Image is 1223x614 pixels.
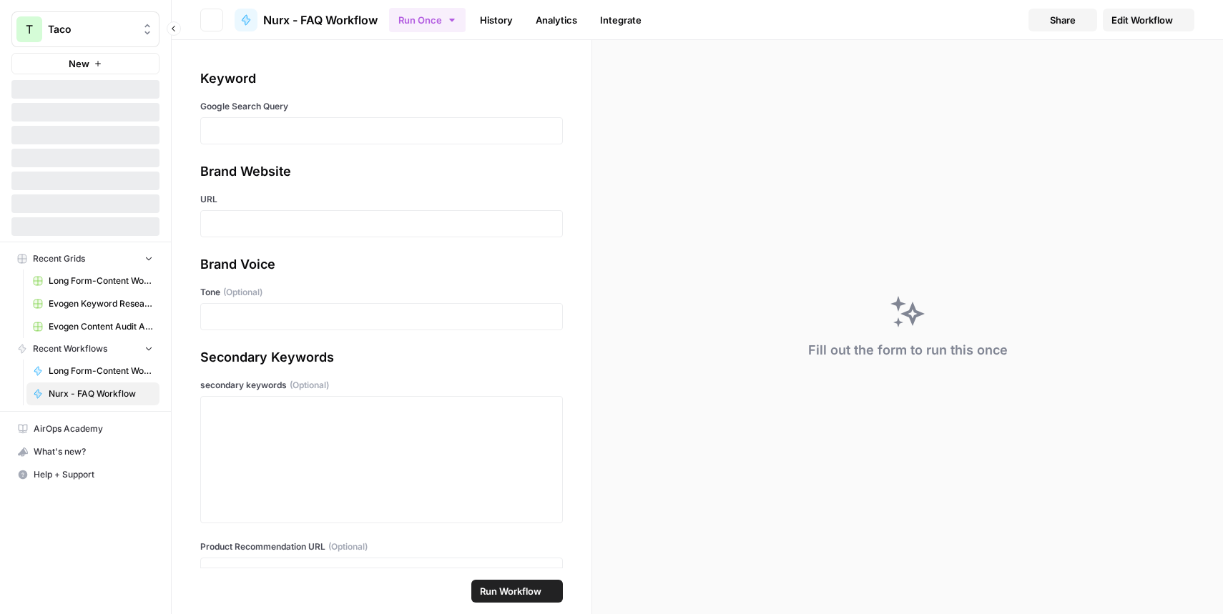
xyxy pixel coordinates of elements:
a: Evogen Content Audit Agent Grid [26,315,159,338]
span: T [26,21,33,38]
span: (Optional) [328,540,368,553]
a: Evogen Keyword Research Agent Grid [26,292,159,315]
button: What's new? [11,440,159,463]
span: (Optional) [290,379,329,392]
label: Tone [200,286,563,299]
a: Long Form-Content Workflow - AI Clients (New) Grid [26,269,159,292]
button: Help + Support [11,463,159,486]
label: URL [200,193,563,206]
span: Long Form-Content Workflow - AI Clients (New) [49,365,153,377]
div: Brand Website [200,162,563,182]
span: Long Form-Content Workflow - AI Clients (New) Grid [49,274,153,287]
label: secondary keywords [200,379,563,392]
span: Evogen Keyword Research Agent Grid [49,297,153,310]
a: Edit Workflow [1103,9,1194,31]
button: New [11,53,159,74]
span: Help + Support [34,468,153,481]
button: Workspace: Taco [11,11,159,47]
button: Recent Workflows [11,338,159,360]
div: What's new? [12,441,159,462]
span: Nurx - FAQ Workflow [263,11,378,29]
a: History [471,9,521,31]
button: Recent Grids [11,248,159,269]
a: Nurx - FAQ Workflow [235,9,378,31]
span: Nurx - FAQ Workflow [49,387,153,400]
button: Share [1028,9,1097,31]
span: AirOps Academy [34,422,153,435]
a: Nurx - FAQ Workflow [26,382,159,405]
span: Run Workflow [480,584,541,598]
label: Google Search Query [200,100,563,113]
span: Recent Workflows [33,342,107,355]
span: Recent Grids [33,252,85,265]
span: Share [1050,13,1076,27]
span: Edit Workflow [1111,13,1173,27]
a: Integrate [591,9,650,31]
span: Taco [48,22,134,36]
button: Run Workflow [471,580,563,603]
a: Analytics [527,9,586,31]
span: (Optional) [223,286,262,299]
span: New [69,56,89,71]
span: Evogen Content Audit Agent Grid [49,320,153,333]
div: Brand Voice [200,254,563,274]
a: AirOps Academy [11,417,159,440]
div: Secondary Keywords [200,347,563,367]
a: Long Form-Content Workflow - AI Clients (New) [26,360,159,382]
div: Fill out the form to run this once [808,340,1008,360]
label: Product Recommendation URL [200,540,563,553]
div: Keyword [200,69,563,89]
button: Run Once [389,8,466,32]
